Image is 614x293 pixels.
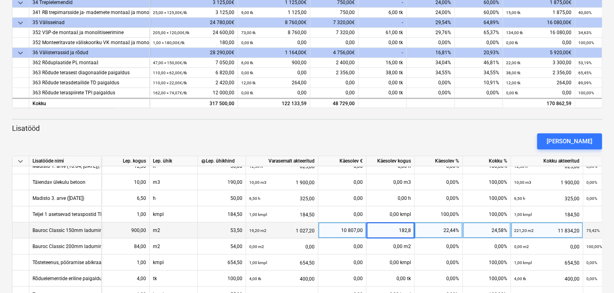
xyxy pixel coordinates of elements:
small: 162,00 × 74,07€ / tk [153,91,187,95]
small: 134,00 tk [506,31,523,35]
div: 2 400,00 [310,58,358,68]
div: 0,00 [310,38,358,48]
div: 0,00 [249,238,315,255]
div: 170 862,59 [503,98,575,108]
div: Bauroc Classic 150mm ladumine [33,222,105,238]
div: 0,00% [415,271,463,287]
div: 12,50 [105,158,146,174]
small: 110,00 × 22,00€ / tk [153,81,187,85]
div: Kokku [29,98,150,108]
div: 0,00% [455,38,503,48]
p: Lisatööd [12,124,602,133]
small: 22,00 tk [506,61,520,65]
div: 0,00 m2 [366,238,415,254]
div: 1 125,00 [241,8,307,18]
div: 8 760,00€ [238,18,310,28]
div: 16 080,00 [506,28,571,38]
div: 1 900,00 [249,174,315,191]
small: 1,00 × 180,00€ / tk [153,41,185,45]
div: 190,00 [201,174,242,190]
div: 654,50 [249,254,315,271]
div: Madisto 3. arve (06.05.25) [33,190,84,206]
small: 6,50 h [249,196,260,201]
div: 10 807,00 [321,222,363,238]
div: 625,00 [514,158,579,175]
div: 100,00% [463,254,511,271]
div: Käesolev kogus [366,156,415,166]
small: 75,42% [586,228,600,233]
div: 38,00 tk [358,68,407,78]
div: 0,00 tk [358,78,407,88]
div: 180,00 [153,38,234,48]
div: 6,00 tk [358,8,407,18]
div: 34,55% [455,68,503,78]
div: 184,50 [249,206,315,223]
div: 24 600,00 [153,28,234,38]
div: 10,91% [455,78,503,88]
small: 100,00% [586,244,602,249]
div: 1,00 [105,206,146,222]
small: 12,00 tk [241,81,256,85]
div: 84,00 [105,238,146,254]
div: 0,00 [514,238,579,255]
div: 0,00 tk [358,38,407,48]
small: 100,00% [578,41,594,45]
div: 362 Rõduplaatide PL montaaž [33,58,146,68]
small: 0,00% [586,196,597,201]
div: 16 080,00€ [503,18,575,28]
div: 264,00 [241,78,307,88]
div: 654,50 [514,254,579,271]
div: 0,00 tk [366,271,415,287]
small: 12,50 h [249,164,263,169]
div: 122 133,59 [241,99,307,109]
div: Lep. kogus [102,156,150,166]
small: 0,00 tk [506,41,518,45]
div: 12 000,00 [153,88,234,98]
div: 29,54% [407,18,455,28]
div: 4,00 [105,271,146,287]
div: 2 356,00 [506,68,571,78]
div: Kokku % [463,156,511,166]
div: Varasemalt akteeritud [246,156,318,166]
div: 352 VSP-de montaaž ja monolitiseerimine [33,28,146,38]
div: 0,00% [415,190,463,206]
div: 317 500,00 [153,99,234,109]
div: 0,00 [321,254,363,271]
div: 0,00 h [366,190,415,206]
div: 7 320,00 [310,28,358,38]
small: 40,00% [578,10,592,15]
div: 2 356,00 [310,68,358,78]
small: 0,00 tk [241,41,253,45]
small: 100,00% [578,91,594,95]
div: 0,00% [455,88,503,98]
div: 28 290,00€ [150,48,238,58]
div: 0,00 [241,68,307,78]
div: 100,00% [463,206,511,222]
div: 352 Monteeritavate väliskooriku VK montaaž ja monolitiseerimine [33,38,146,48]
div: 0,00 [506,88,571,98]
div: 400,00 [249,271,315,287]
div: 1,00 [105,254,146,271]
div: 24,58% [463,222,511,238]
div: Käesolev % [415,156,463,166]
span: keyboard_arrow_down [16,18,25,28]
div: 16,00 tk [358,58,407,68]
div: 400,00 [514,271,579,287]
small: 12,50 h [514,164,528,169]
div: m2 [150,222,198,238]
div: 0,00% [407,78,455,88]
div: 0,00% [407,38,455,48]
div: 4 756,00€ [310,48,358,58]
small: 38,00 tk [506,71,520,75]
small: 47,00 × 150,00€ / tk [153,61,187,65]
small: 10,00 m3 [514,180,531,185]
div: 8 760,00 [241,28,307,38]
div: 36 Välisterrassid ja rõdud [33,48,146,58]
div: 100,00% [463,174,511,190]
div: [PERSON_NAME] [547,136,592,146]
div: 11 834,20 [514,222,579,239]
div: 0,00% [415,174,463,190]
small: 4,00 tk [514,277,526,281]
div: 0,00 [310,78,358,88]
small: 0,00% [586,180,597,185]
